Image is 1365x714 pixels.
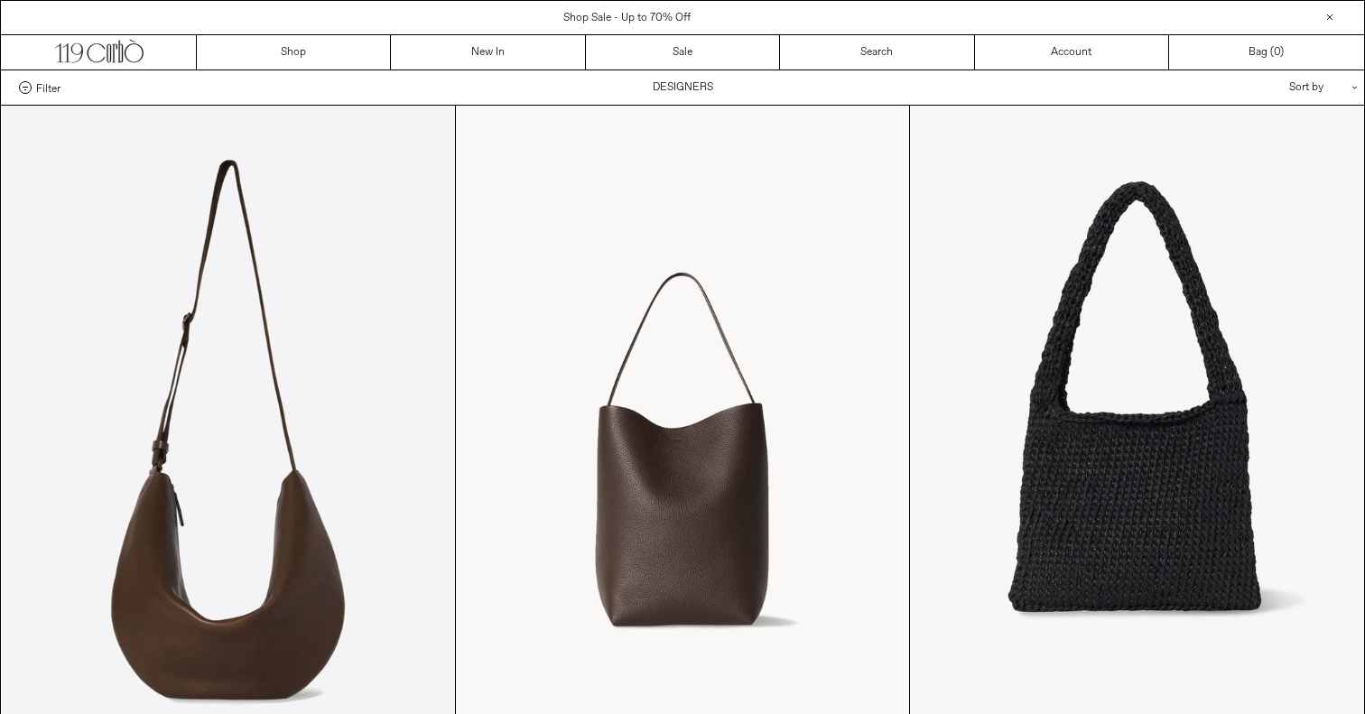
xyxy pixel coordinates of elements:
span: Filter [36,81,60,94]
a: Sale [586,35,780,70]
a: Bag () [1169,35,1363,70]
a: Account [975,35,1169,70]
a: Search [780,35,974,70]
a: Shop [197,35,391,70]
a: New In [391,35,585,70]
span: 0 [1274,45,1280,60]
a: Shop Sale - Up to 70% Off [563,11,691,25]
span: ) [1274,44,1284,60]
div: Sort by [1184,70,1346,105]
